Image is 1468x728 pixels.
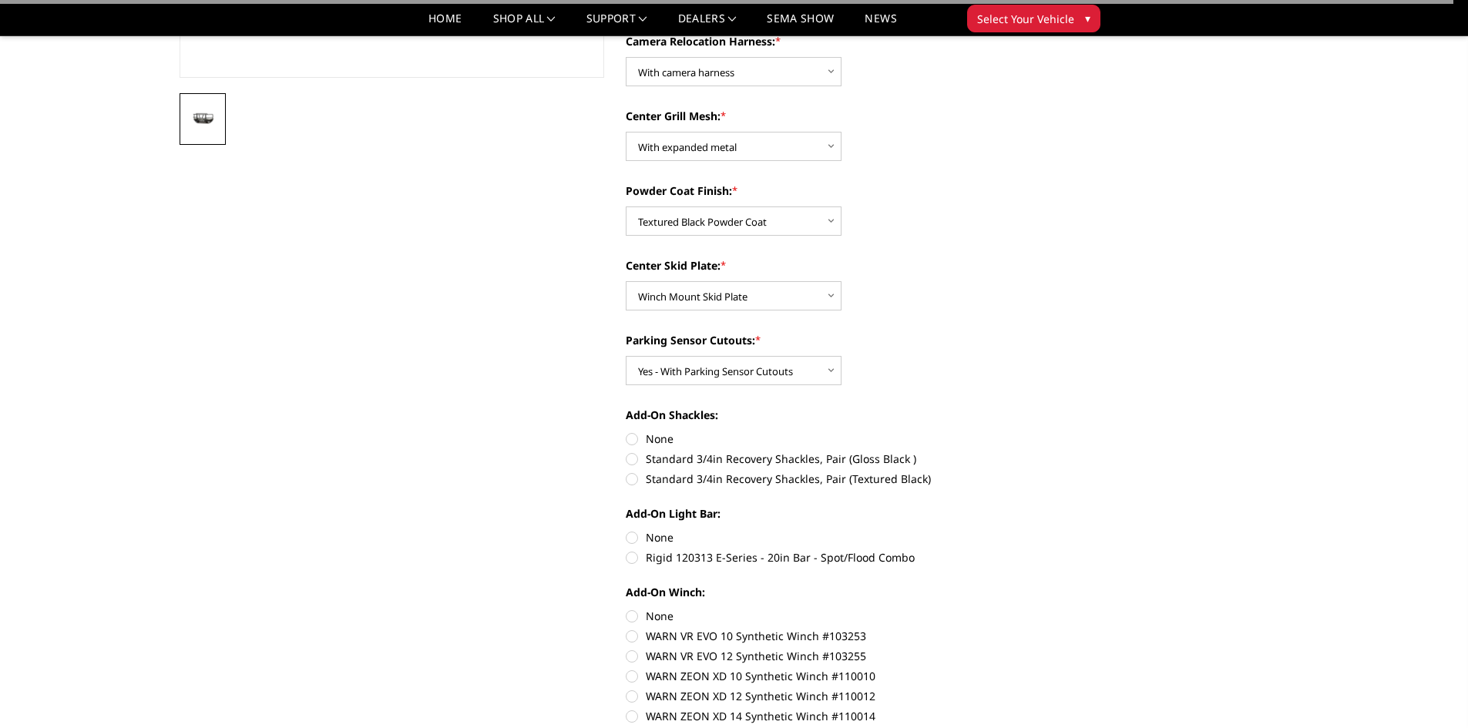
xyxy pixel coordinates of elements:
[428,13,462,35] a: Home
[626,108,1051,124] label: Center Grill Mesh:
[626,549,1051,565] label: Rigid 120313 E-Series - 20in Bar - Spot/Flood Combo
[767,13,834,35] a: SEMA Show
[626,688,1051,704] label: WARN ZEON XD 12 Synthetic Winch #110012
[1391,654,1468,728] iframe: Chat Widget
[626,257,1051,273] label: Center Skid Plate:
[586,13,647,35] a: Support
[493,13,556,35] a: shop all
[977,11,1074,27] span: Select Your Vehicle
[626,648,1051,664] label: WARN VR EVO 12 Synthetic Winch #103255
[626,708,1051,724] label: WARN ZEON XD 14 Synthetic Winch #110014
[626,505,1051,522] label: Add-On Light Bar:
[626,668,1051,684] label: WARN ZEON XD 10 Synthetic Winch #110010
[184,109,221,129] img: 2023-2026 Ford F450-550 - T2 Series - Extreme Front Bumper (receiver or winch)
[626,33,1051,49] label: Camera Relocation Harness:
[626,183,1051,199] label: Powder Coat Finish:
[678,13,737,35] a: Dealers
[626,471,1051,487] label: Standard 3/4in Recovery Shackles, Pair (Textured Black)
[865,13,896,35] a: News
[967,5,1100,32] button: Select Your Vehicle
[1085,10,1090,26] span: ▾
[626,431,1051,447] label: None
[626,451,1051,467] label: Standard 3/4in Recovery Shackles, Pair (Gloss Black )
[626,407,1051,423] label: Add-On Shackles:
[626,628,1051,644] label: WARN VR EVO 10 Synthetic Winch #103253
[626,332,1051,348] label: Parking Sensor Cutouts:
[626,608,1051,624] label: None
[626,529,1051,545] label: None
[626,584,1051,600] label: Add-On Winch:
